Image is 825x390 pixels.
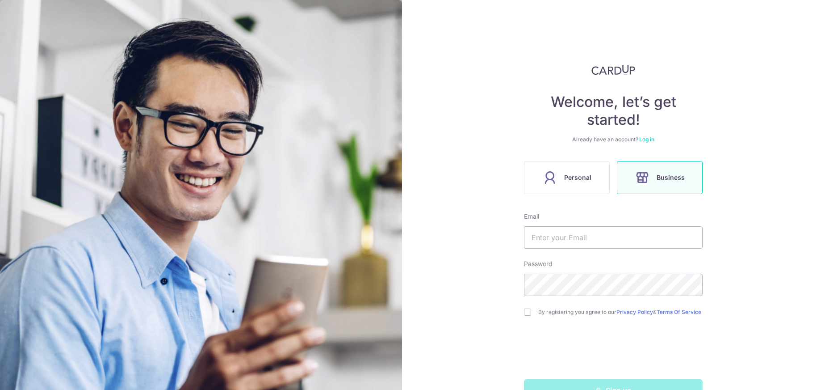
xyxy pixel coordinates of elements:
a: Personal [520,161,613,194]
img: CardUp Logo [591,64,635,75]
a: Terms Of Service [657,309,701,315]
span: Personal [564,172,591,183]
iframe: reCAPTCHA [545,334,681,369]
span: Business [657,172,685,183]
h4: Welcome, let’s get started! [524,93,703,129]
a: Business [613,161,706,194]
a: Privacy Policy [616,309,653,315]
label: By registering you agree to our & [538,309,703,316]
input: Enter your Email [524,226,703,249]
label: Password [524,259,553,268]
label: Email [524,212,539,221]
div: Already have an account? [524,136,703,143]
a: Log in [639,136,654,143]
